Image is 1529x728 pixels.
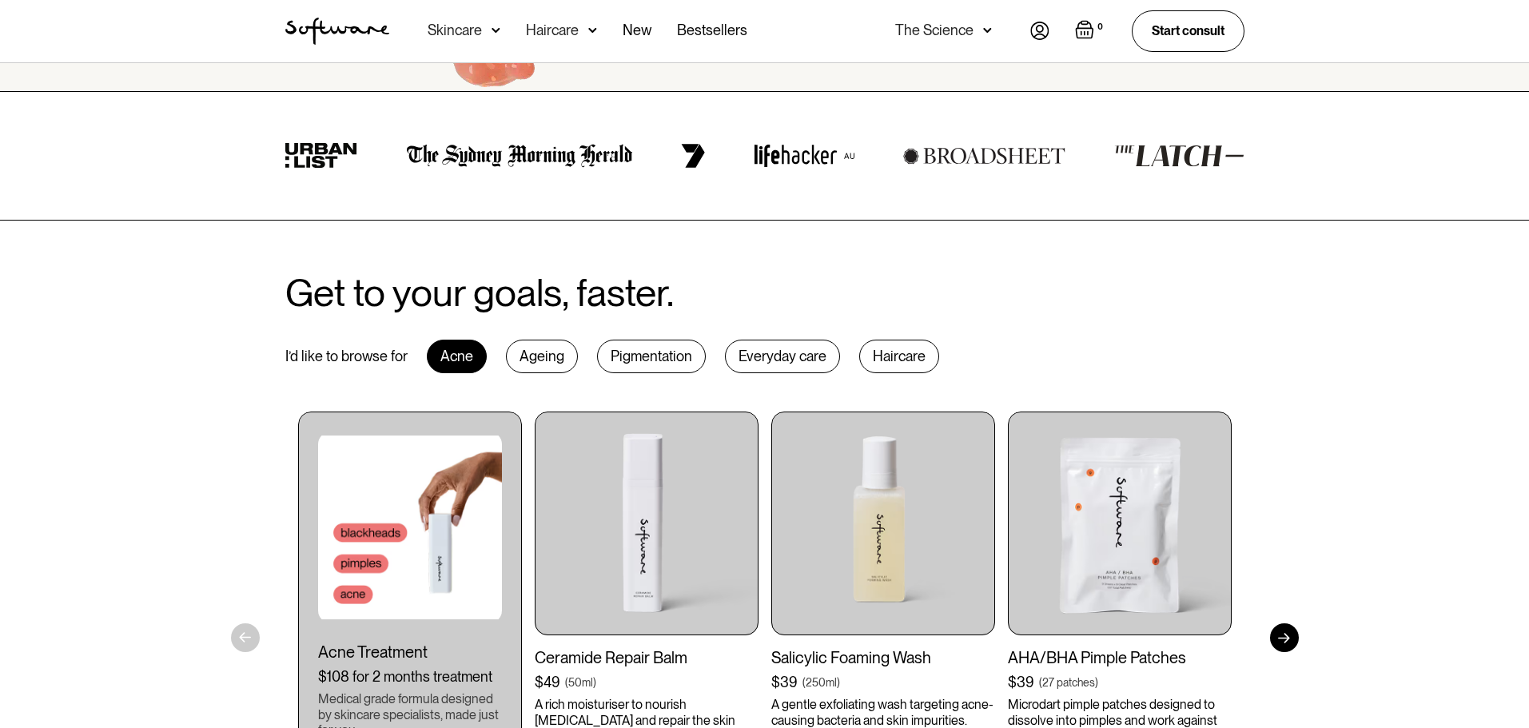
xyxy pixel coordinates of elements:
[802,674,806,690] div: (
[535,674,560,691] div: $49
[771,648,995,667] div: Salicylic Foaming Wash
[1095,674,1098,690] div: )
[903,147,1065,165] img: broadsheet logo
[1008,674,1034,691] div: $39
[983,22,992,38] img: arrow down
[568,674,593,690] div: 50ml
[597,340,706,373] div: Pigmentation
[492,22,500,38] img: arrow down
[318,668,502,686] div: $108 for 2 months treatment
[285,272,674,314] h2: Get to your goals, faster.
[895,22,974,38] div: The Science
[1075,20,1106,42] a: Open empty cart
[1042,674,1095,690] div: 27 patches
[535,648,759,667] div: Ceramide Repair Balm
[565,674,568,690] div: (
[285,18,389,45] img: Software Logo
[1094,20,1106,34] div: 0
[285,18,389,45] a: home
[427,340,487,373] div: Acne
[1008,648,1232,667] div: AHA/BHA Pimple Patches
[806,674,837,690] div: 250ml
[837,674,840,690] div: )
[285,348,408,365] div: I’d like to browse for
[1039,674,1042,690] div: (
[1132,10,1244,51] a: Start consult
[285,143,358,169] img: urban list logo
[593,674,596,690] div: )
[771,674,798,691] div: $39
[407,144,633,168] img: the Sydney morning herald logo
[1114,145,1244,167] img: the latch logo
[588,22,597,38] img: arrow down
[859,340,939,373] div: Haircare
[428,22,482,38] div: Skincare
[526,22,579,38] div: Haircare
[754,144,854,168] img: lifehacker logo
[506,340,578,373] div: Ageing
[318,642,502,662] div: Acne Treatment
[771,697,995,727] p: A gentle exfoliating wash targeting acne-causing bacteria and skin impurities.
[725,340,840,373] div: Everyday care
